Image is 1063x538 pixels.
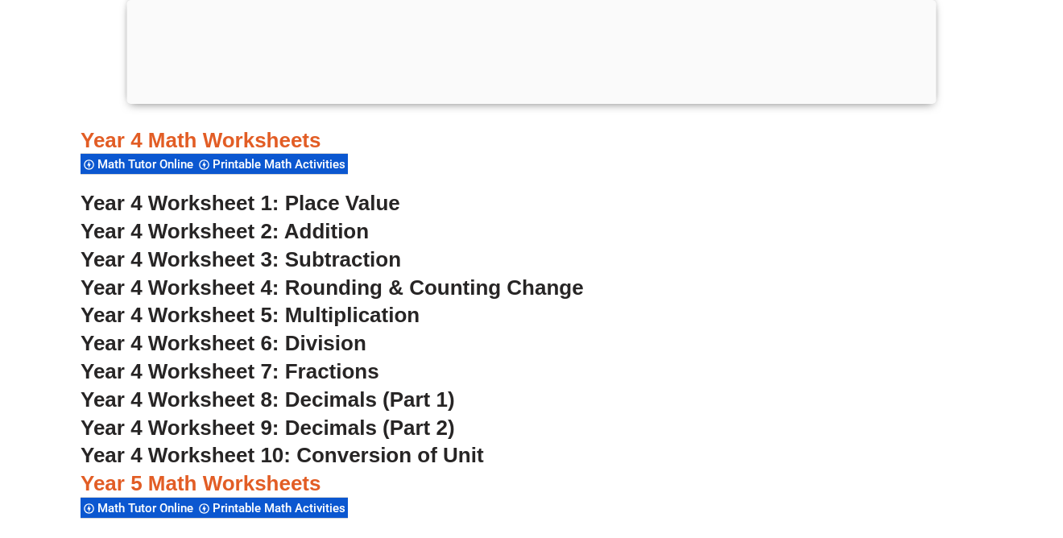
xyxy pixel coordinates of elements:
[81,387,455,412] a: Year 4 Worksheet 8: Decimals (Part 1)
[213,157,350,172] span: Printable Math Activities
[97,157,198,172] span: Math Tutor Online
[81,359,379,383] a: Year 4 Worksheet 7: Fractions
[81,443,484,467] a: Year 4 Worksheet 10: Conversion of Unit
[97,501,198,515] span: Math Tutor Online
[81,275,584,300] a: Year 4 Worksheet 4: Rounding & Counting Change
[81,497,196,519] div: Math Tutor Online
[81,331,366,355] a: Year 4 Worksheet 6: Division
[81,470,982,498] h3: Year 5 Math Worksheets
[196,153,348,175] div: Printable Math Activities
[81,416,455,440] a: Year 4 Worksheet 9: Decimals (Part 2)
[213,501,350,515] span: Printable Math Activities
[81,219,369,243] a: Year 4 Worksheet 2: Addition
[196,497,348,519] div: Printable Math Activities
[81,247,401,271] a: Year 4 Worksheet 3: Subtraction
[81,303,420,327] a: Year 4 Worksheet 5: Multiplication
[81,127,982,155] h3: Year 4 Math Worksheets
[81,191,400,215] a: Year 4 Worksheet 1: Place Value
[787,356,1063,538] iframe: Chat Widget
[81,153,196,175] div: Math Tutor Online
